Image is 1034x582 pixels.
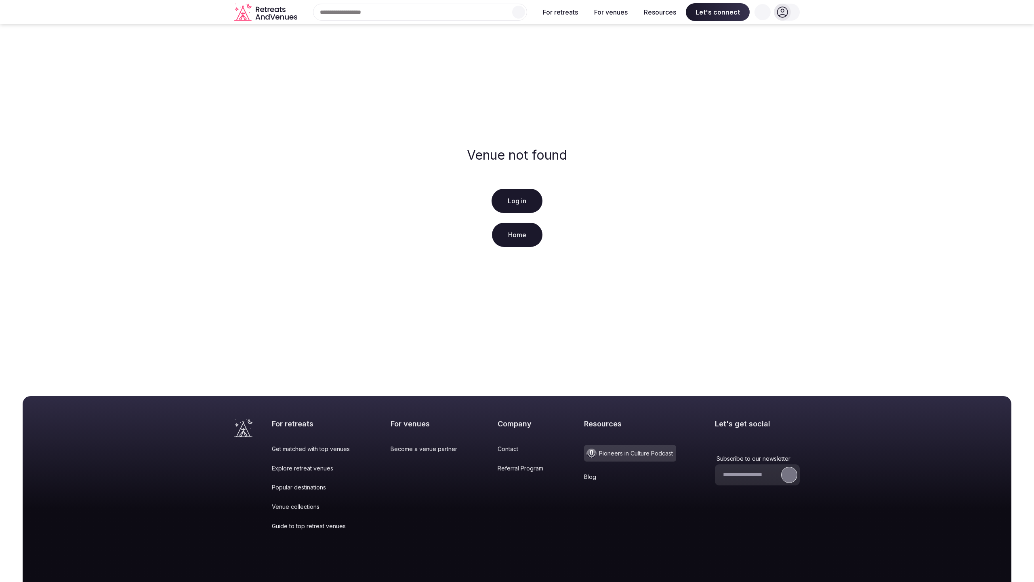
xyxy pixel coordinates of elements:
[234,419,252,437] a: Visit the homepage
[498,419,545,429] h2: Company
[584,445,676,462] a: Pioneers in Culture Podcast
[391,445,459,453] a: Become a venue partner
[234,3,299,21] a: Visit the homepage
[272,483,351,491] a: Popular destinations
[272,419,351,429] h2: For retreats
[272,503,351,511] a: Venue collections
[272,522,351,530] a: Guide to top retreat venues
[467,148,567,163] h2: Venue not found
[686,3,750,21] span: Let's connect
[272,445,351,453] a: Get matched with top venues
[492,223,542,247] a: Home
[498,464,545,472] a: Referral Program
[715,455,800,463] label: Subscribe to our newsletter
[272,464,351,472] a: Explore retreat venues
[498,445,545,453] a: Contact
[492,189,542,213] a: Log in
[391,419,459,429] h2: For venues
[588,3,634,21] button: For venues
[584,473,676,481] a: Blog
[536,3,584,21] button: For retreats
[584,419,676,429] h2: Resources
[637,3,683,21] button: Resources
[234,3,299,21] svg: Retreats and Venues company logo
[715,419,800,429] h2: Let's get social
